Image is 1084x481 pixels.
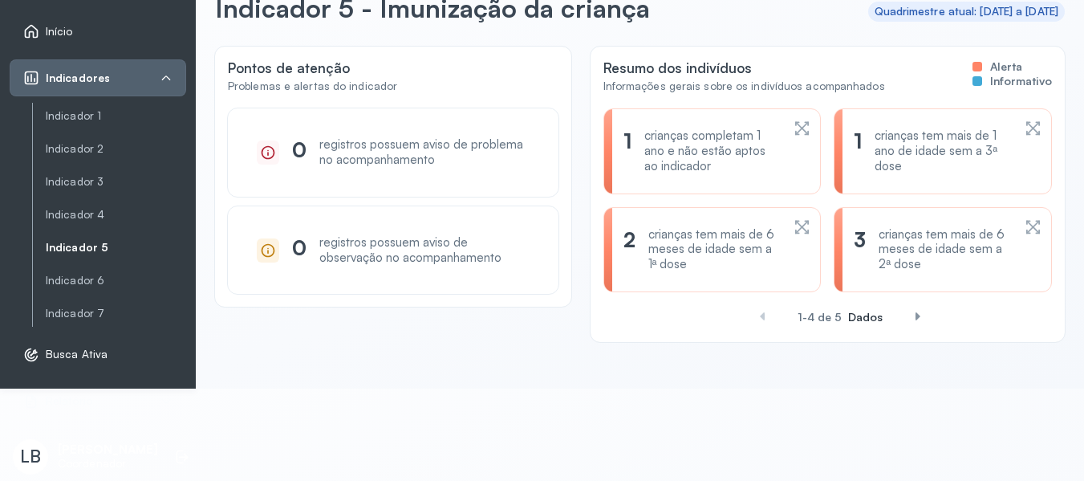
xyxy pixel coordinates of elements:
a: Indicador 3 [46,172,186,192]
a: Indicador 1 [46,109,186,123]
div: registros possuem aviso de problema no acompanhamento [319,137,529,168]
span: Alerta [990,59,1022,74]
div: crianças completam 1 ano e não estão aptos ao indicador [644,128,781,173]
div: Resumo dos indivíduos [603,59,885,76]
a: Indicador 6 [46,271,186,291]
span: Início [46,25,73,39]
a: Indicador 3 [46,175,186,189]
a: Indicador 5 [46,238,186,258]
div: crianças tem mais de 6 meses de idade sem a 1ª dose [648,227,781,272]
a: Indicador 7 [46,307,186,320]
span: Informativo [990,74,1052,88]
div: Pontos de atenção [228,59,558,108]
a: Indicador 5 [46,241,186,255]
a: Indicador 1 [46,106,186,126]
a: Busca Ativa [23,347,173,363]
div: Resumo dos indivíduos [603,59,1052,108]
div: 1 [623,128,631,173]
a: Indicador 2 [46,142,186,156]
a: Indicador 2 [46,139,186,159]
div: registros possuem aviso de observação no acompanhamento [319,235,529,266]
div: 2 [623,227,635,272]
div: 0 [292,235,307,266]
span: LB [20,446,41,467]
span: Relatório [46,394,92,408]
a: Início [23,23,173,39]
a: Indicador 4 [46,208,186,222]
span: Busca Ativa [46,348,108,361]
div: crianças tem mais de 1 ano de idade sem a 3ª dose [875,128,1011,173]
a: Indicador 7 [46,304,186,324]
div: Quadrimestre atual: [DATE] a [DATE] [875,5,1059,18]
div: 1 [854,128,862,173]
div: 3 [854,227,866,272]
span: Dados [848,310,883,324]
p: Coordenador [58,457,158,471]
span: Indicadores [46,71,110,85]
a: Indicador 4 [46,205,186,225]
span: 1-4 de 5 [798,310,842,324]
div: Informações gerais sobre os indivíduos acompanhados [603,79,885,93]
p: [PERSON_NAME] [58,442,158,458]
div: crianças tem mais de 6 meses de idade sem a 2ª dose [879,227,1011,272]
div: 0 [292,137,307,168]
a: Indicador 6 [46,274,186,287]
div: Pontos de atenção [228,59,397,76]
div: Problemas e alertas do indicador [228,79,397,93]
